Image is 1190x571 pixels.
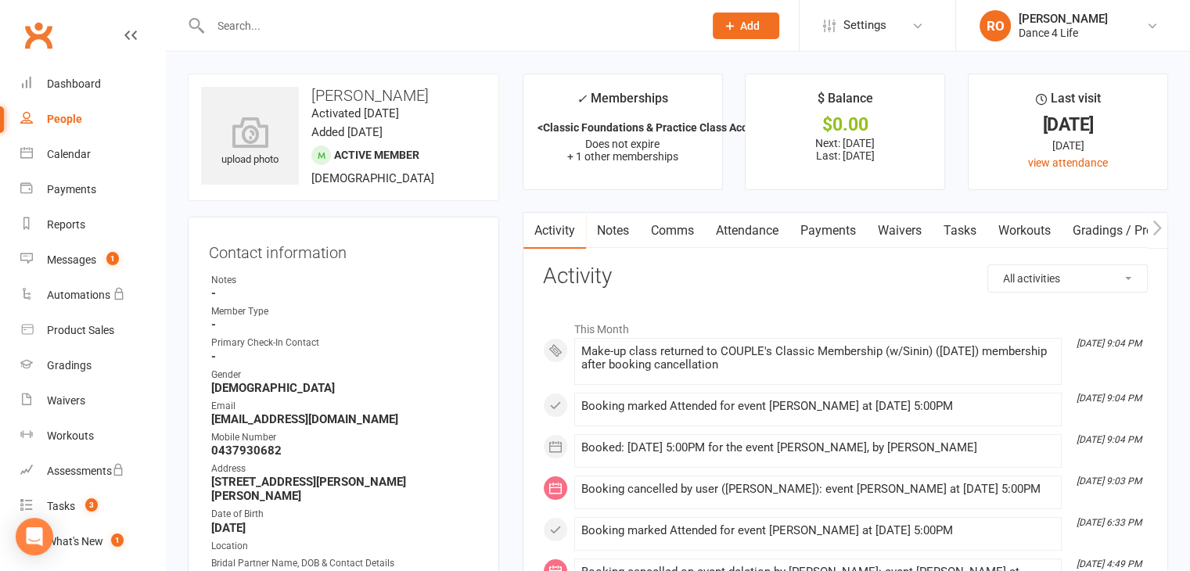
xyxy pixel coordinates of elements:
[211,539,478,554] div: Location
[211,412,478,426] strong: [EMAIL_ADDRESS][DOMAIN_NAME]
[577,88,668,117] div: Memberships
[933,213,987,249] a: Tasks
[211,350,478,364] strong: -
[581,345,1055,372] div: Make-up class returned to COUPLE's Classic Membership (w/Sinin) ([DATE]) membership after booking...
[20,418,165,454] a: Workouts
[581,441,1055,454] div: Booked: [DATE] 5:00PM for the event [PERSON_NAME], by [PERSON_NAME]
[201,87,486,104] h3: [PERSON_NAME]
[789,213,867,249] a: Payments
[211,273,478,288] div: Notes
[311,106,399,120] time: Activated [DATE]
[20,489,165,524] a: Tasks 3
[567,150,678,163] span: + 1 other memberships
[211,286,478,300] strong: -
[211,368,478,382] div: Gender
[47,324,114,336] div: Product Sales
[19,16,58,55] a: Clubworx
[543,313,1148,338] li: This Month
[47,77,101,90] div: Dashboard
[818,88,873,117] div: $ Balance
[311,171,434,185] span: [DEMOGRAPHIC_DATA]
[740,20,760,32] span: Add
[20,207,165,242] a: Reports
[20,524,165,559] a: What's New1
[20,278,165,313] a: Automations
[211,507,478,522] div: Date of Birth
[1077,434,1141,445] i: [DATE] 9:04 PM
[201,117,299,168] div: upload photo
[760,137,930,162] p: Next: [DATE] Last: [DATE]
[211,381,478,395] strong: [DEMOGRAPHIC_DATA]
[867,213,933,249] a: Waivers
[543,264,1148,289] h3: Activity
[47,535,103,548] div: What's New
[843,8,886,43] span: Settings
[47,394,85,407] div: Waivers
[47,218,85,231] div: Reports
[586,213,640,249] a: Notes
[211,318,478,332] strong: -
[211,444,478,458] strong: 0437930682
[1028,156,1108,169] a: view attendance
[1077,517,1141,528] i: [DATE] 6:33 PM
[211,461,478,476] div: Address
[211,556,478,571] div: Bridal Partner Name, DOB & Contact Details
[20,348,165,383] a: Gradings
[1019,12,1108,26] div: [PERSON_NAME]
[581,483,1055,496] div: Booking cancelled by user ([PERSON_NAME]): event [PERSON_NAME] at [DATE] 5:00PM
[1077,558,1141,569] i: [DATE] 4:49 PM
[47,359,92,372] div: Gradings
[211,521,478,535] strong: [DATE]
[111,533,124,547] span: 1
[585,138,660,150] span: Does not expire
[640,213,705,249] a: Comms
[1036,88,1101,117] div: Last visit
[20,454,165,489] a: Assessments
[983,137,1153,154] div: [DATE]
[980,10,1011,41] div: RO
[211,475,478,503] strong: [STREET_ADDRESS][PERSON_NAME][PERSON_NAME]
[85,498,98,512] span: 3
[211,336,478,350] div: Primary Check-In Contact
[20,137,165,172] a: Calendar
[1077,393,1141,404] i: [DATE] 9:04 PM
[211,399,478,414] div: Email
[1077,338,1141,349] i: [DATE] 9:04 PM
[523,213,586,249] a: Activity
[47,429,94,442] div: Workouts
[20,172,165,207] a: Payments
[47,500,75,512] div: Tasks
[20,66,165,102] a: Dashboard
[16,518,53,555] div: Open Intercom Messenger
[211,430,478,445] div: Mobile Number
[311,125,383,139] time: Added [DATE]
[760,117,930,133] div: $0.00
[705,213,789,249] a: Attendance
[334,149,419,161] span: Active member
[983,117,1153,133] div: [DATE]
[47,113,82,125] div: People
[47,465,124,477] div: Assessments
[20,102,165,137] a: People
[211,304,478,319] div: Member Type
[713,13,779,39] button: Add
[206,15,692,37] input: Search...
[1077,476,1141,487] i: [DATE] 9:03 PM
[20,242,165,278] a: Messages 1
[577,92,587,106] i: ✓
[537,121,763,134] strong: <Classic Foundations & Practice Class Acce...
[20,313,165,348] a: Product Sales
[47,289,110,301] div: Automations
[1019,26,1108,40] div: Dance 4 Life
[581,524,1055,537] div: Booking marked Attended for event [PERSON_NAME] at [DATE] 5:00PM
[581,400,1055,413] div: Booking marked Attended for event [PERSON_NAME] at [DATE] 5:00PM
[47,148,91,160] div: Calendar
[47,183,96,196] div: Payments
[987,213,1062,249] a: Workouts
[20,383,165,418] a: Waivers
[106,252,119,265] span: 1
[209,238,478,261] h3: Contact information
[47,253,96,266] div: Messages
